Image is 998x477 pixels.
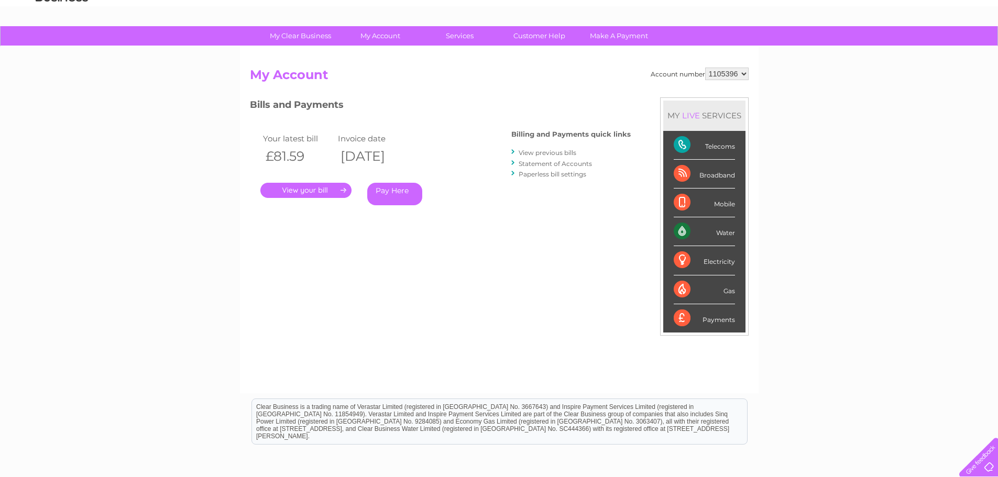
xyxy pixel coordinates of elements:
a: Blog [907,45,922,52]
a: Customer Help [496,26,583,46]
a: Log out [963,45,988,52]
div: Account number [651,68,749,80]
div: Water [674,217,735,246]
a: Pay Here [367,183,422,205]
a: Telecoms [869,45,901,52]
a: My Clear Business [257,26,344,46]
a: Energy [840,45,863,52]
a: 0333 014 3131 [800,5,873,18]
a: . [260,183,352,198]
td: Your latest bill [260,131,336,146]
div: Mobile [674,188,735,217]
img: logo.png [35,27,89,59]
a: View previous bills [519,149,576,157]
a: Services [416,26,503,46]
a: Statement of Accounts [519,160,592,168]
h4: Billing and Payments quick links [511,130,631,138]
div: Electricity [674,246,735,275]
td: Invoice date [335,131,411,146]
div: Broadband [674,160,735,188]
div: LIVE [680,110,702,120]
th: £81.59 [260,146,336,167]
a: Make A Payment [576,26,662,46]
a: Paperless bill settings [519,170,586,178]
th: [DATE] [335,146,411,167]
div: MY SERVICES [663,101,745,130]
a: My Account [337,26,423,46]
div: Clear Business is a trading name of Verastar Limited (registered in [GEOGRAPHIC_DATA] No. 3667643... [252,6,747,51]
div: Payments [674,304,735,332]
a: Contact [928,45,954,52]
h2: My Account [250,68,749,87]
h3: Bills and Payments [250,97,631,116]
div: Gas [674,275,735,304]
a: Water [814,45,834,52]
div: Telecoms [674,131,735,160]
